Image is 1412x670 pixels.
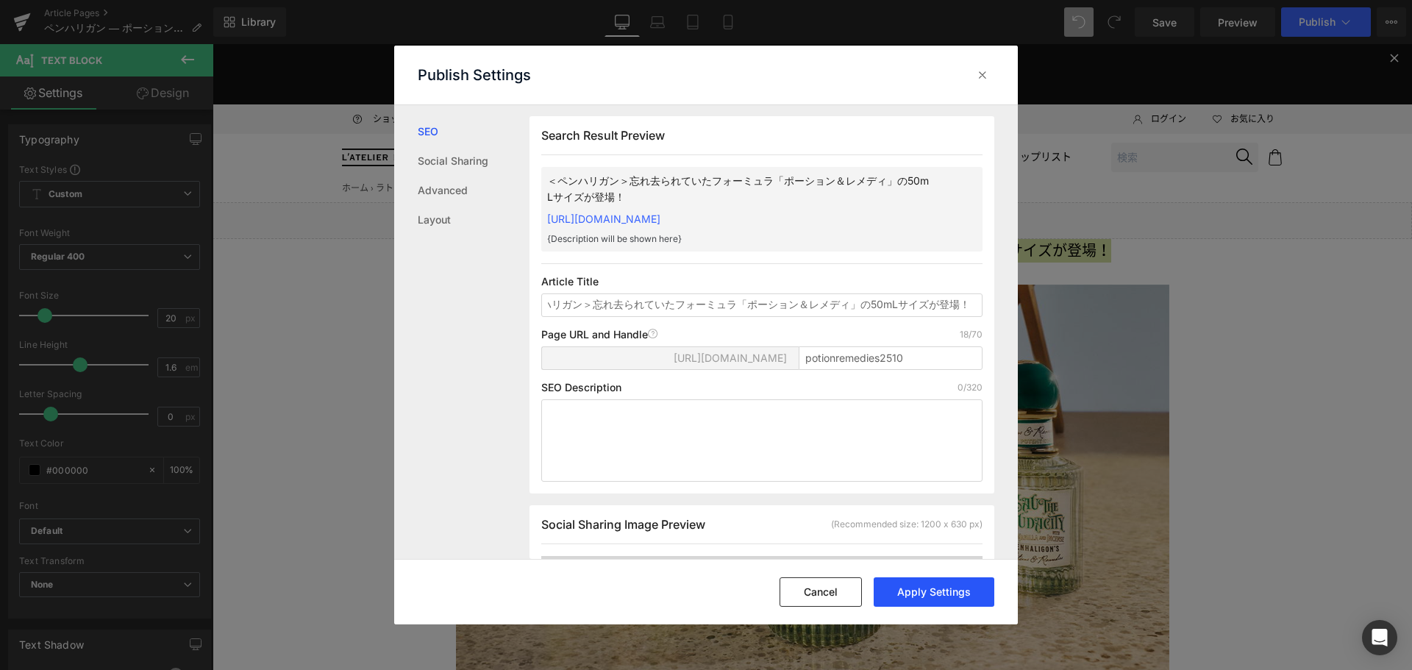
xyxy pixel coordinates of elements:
[921,68,930,83] img: Icon_User.svg
[541,276,983,288] p: Article Title
[1362,620,1397,655] div: Open Intercom Messenger
[618,101,659,126] a: 最新情報
[129,137,346,152] nav: breadcrumbs
[418,117,529,146] a: SEO
[158,139,161,149] span: ›
[787,101,859,126] a: ショップリスト
[899,99,1046,129] input: 検索
[260,71,269,78] img: Icon_Email.svg
[541,329,658,341] p: Page URL and Handle
[243,195,957,218] p: ＜ペンハリガン＞忘れ去られていたフォーミュラ「ポーション＆レメディ」の50mLサイズが登場！
[1018,68,1062,83] span: お気に入り
[252,68,331,83] a: お問い合わせ
[938,68,974,83] span: ログイン
[538,101,600,126] a: ギフトガイド
[799,346,983,370] input: Enter article title...
[129,104,247,122] img: ラトリエ デ パルファム 公式オンラインストア
[418,205,529,235] a: Layout
[1024,104,1040,121] img: Icon_Search.svg
[138,68,151,82] img: Icon_ShoppingGuide.svg
[547,173,930,205] p: ＜ペンハリガン＞忘れ去られていたフォーミュラ「ポーション＆レメディ」の50mLサイズが登場！
[265,101,347,126] a: ブランドから探す
[418,66,531,84] p: Publish Settings
[958,382,983,393] p: 0/320
[780,577,862,607] button: Cancel
[960,329,983,341] p: 18/70
[418,146,529,176] a: Social Sharing
[541,293,983,317] input: Enter your page title...
[541,517,705,532] span: Social Sharing Image Preview
[547,232,930,246] p: {Description will be shown here}
[541,382,621,393] p: SEO Description
[912,68,974,83] a: ログイン
[649,32,693,43] span: こちらから
[160,68,240,83] span: ショッピングガイド
[547,213,660,225] a: [URL][DOMAIN_NAME]
[1055,105,1071,121] img: Icon_Cart.svg
[541,128,665,143] span: Search Result Preview
[15,15,1185,30] p: [全製品対象] ご購入で選べるサンプル2点プレゼント！
[418,176,529,205] a: Advanced
[278,68,331,83] span: お問い合わせ
[365,101,472,126] a: 限定品/キット・コフレ
[674,352,787,364] span: [URL][DOMAIN_NAME]
[507,32,693,43] a: LINE公式アカウントの友だち追加はこちらから
[874,577,994,607] button: Apply Settings
[129,139,156,149] a: ホーム
[490,101,521,126] a: 新製品
[1000,71,1009,79] img: Icon_Heart_Empty.svg
[163,139,346,149] span: ラトリエ デ パルファム 公式オンラインストア
[129,68,240,83] a: ショッピングガイド
[677,101,769,126] a: カテゴリーから探す
[831,518,983,531] div: (Recommended size: 1200 x 630 px)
